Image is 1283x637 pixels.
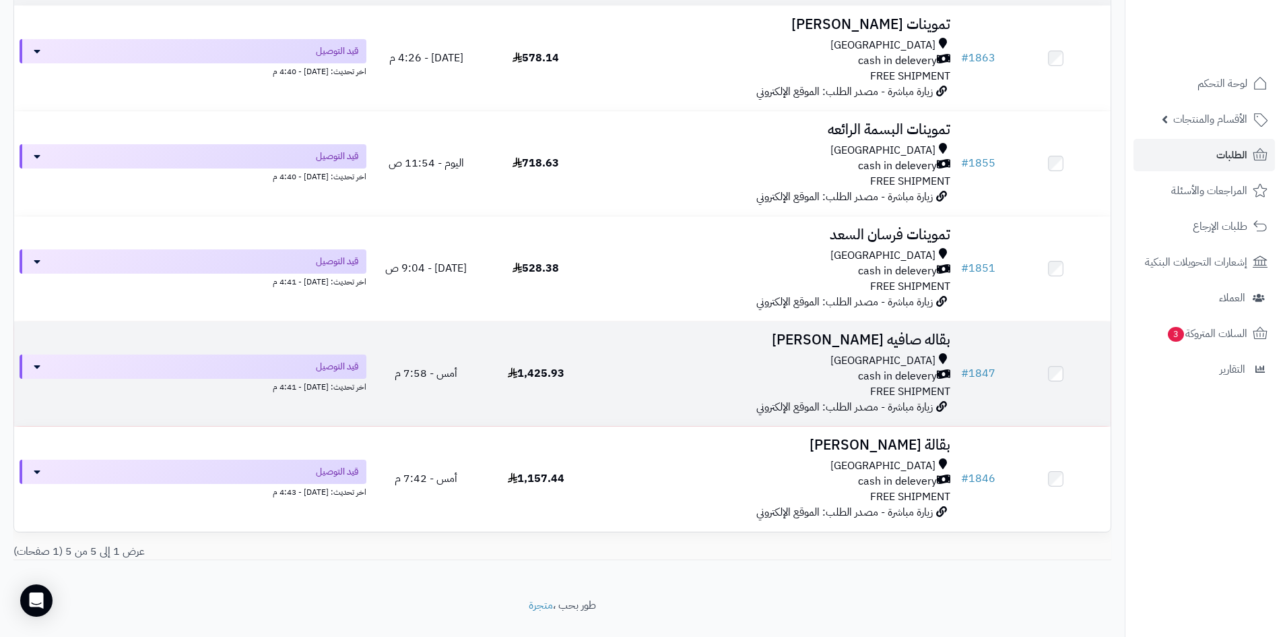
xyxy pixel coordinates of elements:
[596,227,950,243] h3: تموينات فرسان السعد
[1133,353,1275,386] a: التقارير
[1193,217,1247,236] span: طلبات الإرجاع
[961,155,968,171] span: #
[858,158,937,174] span: cash in delevery
[830,353,935,369] span: [GEOGRAPHIC_DATA]
[961,50,968,66] span: #
[1133,139,1275,171] a: الطلبات
[1133,317,1275,350] a: السلات المتروكة3
[508,365,564,382] span: 1,425.93
[858,474,937,489] span: cash in delevery
[756,84,933,100] span: زيارة مباشرة - مصدر الطلب: الموقع الإلكتروني
[961,50,995,66] a: #1863
[1220,360,1245,379] span: التقارير
[1173,110,1247,129] span: الأقسام والمنتجات
[20,169,366,183] div: اخر تحديث: [DATE] - 4:40 م
[961,471,995,487] a: #1846
[3,544,562,559] div: عرض 1 إلى 5 من 5 (1 صفحات)
[513,260,559,276] span: 528.38
[1219,289,1245,307] span: العملاء
[316,150,358,163] span: قيد التوصيل
[1197,74,1247,93] span: لوحة التحكم
[20,584,53,617] div: Open Intercom Messenger
[756,399,933,415] span: زيارة مباشرة - مصدر الطلب: الموقع الإلكتروني
[1133,175,1275,207] a: المراجعات والأسئلة
[961,471,968,487] span: #
[961,365,968,382] span: #
[20,274,366,288] div: اخر تحديث: [DATE] - 4:41 م
[316,44,358,58] span: قيد التوصيل
[596,17,950,32] h3: تموينات [PERSON_NAME]
[529,597,553,613] a: متجرة
[395,365,457,382] span: أمس - 7:58 م
[385,260,467,276] span: [DATE] - 9:04 ص
[830,458,935,474] span: [GEOGRAPHIC_DATA]
[508,471,564,487] span: 1,157.44
[870,278,950,295] span: FREE SHIPMENT
[1133,282,1275,314] a: العملاء
[830,38,935,53] span: [GEOGRAPHIC_DATA]
[961,365,995,382] a: #1847
[870,68,950,84] span: FREE SHIPMENT
[316,360,358,373] span: قيد التوصيل
[858,264,937,279] span: cash in delevery
[756,294,933,310] span: زيارة مباشرة - مصدر الطلب: الموقع الإلكتروني
[1133,210,1275,243] a: طلبات الإرجاع
[830,248,935,264] span: [GEOGRAPHIC_DATA]
[1216,146,1247,164] span: الطلبات
[513,155,559,171] span: 718.63
[858,53,937,69] span: cash in delevery
[756,189,933,205] span: زيارة مباشرة - مصدر الطلب: الموقع الإلكتروني
[596,122,950,138] h3: تموينات البسمة الرائعه
[961,155,995,171] a: #1855
[961,260,968,276] span: #
[395,471,457,487] span: أمس - 7:42 م
[20,484,366,498] div: اخر تحديث: [DATE] - 4:43 م
[858,369,937,384] span: cash in delevery
[316,465,358,479] span: قيد التوصيل
[20,63,366,78] div: اخر تحديث: [DATE] - 4:40 م
[1145,253,1247,272] span: إشعارات التحويلات البنكية
[1166,324,1247,343] span: السلات المتروكة
[870,384,950,400] span: FREE SHIPMENT
[20,379,366,393] div: اخر تحديث: [DATE] - 4:41 م
[389,50,463,66] span: [DATE] - 4:26 م
[870,173,950,189] span: FREE SHIPMENT
[1168,327,1184,342] span: 3
[596,437,950,453] h3: بقالة [PERSON_NAME]
[596,332,950,348] h3: بقاله صافيه [PERSON_NAME]
[316,255,358,268] span: قيد التوصيل
[1133,246,1275,278] a: إشعارات التحويلات البنكية
[830,143,935,158] span: [GEOGRAPHIC_DATA]
[1133,67,1275,100] a: لوحة التحكم
[513,50,559,66] span: 578.14
[756,504,933,520] span: زيارة مباشرة - مصدر الطلب: الموقع الإلكتروني
[961,260,995,276] a: #1851
[389,155,464,171] span: اليوم - 11:54 ص
[1171,181,1247,200] span: المراجعات والأسئلة
[870,489,950,505] span: FREE SHIPMENT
